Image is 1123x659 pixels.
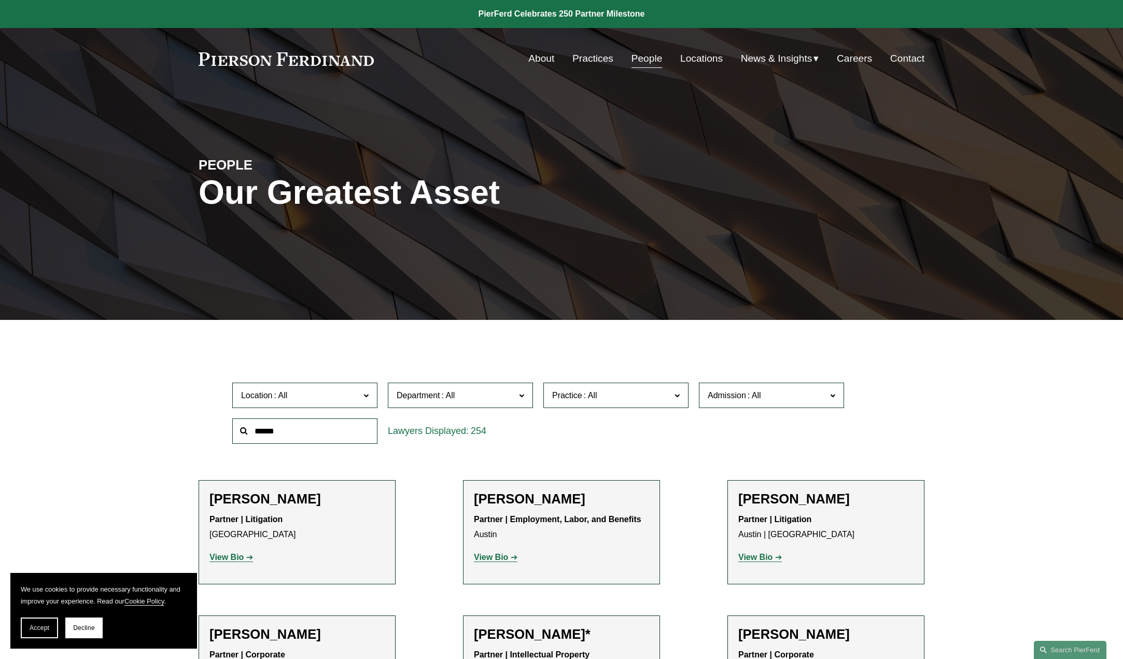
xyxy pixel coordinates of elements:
[631,49,663,68] a: People
[837,49,872,68] a: Careers
[209,553,253,562] a: View Bio
[738,515,811,524] strong: Partner | Litigation
[572,49,613,68] a: Practices
[738,491,914,507] h2: [PERSON_NAME]
[738,512,914,542] p: Austin | [GEOGRAPHIC_DATA]
[528,49,554,68] a: About
[241,391,273,400] span: Location
[397,391,440,400] span: Department
[209,650,285,659] strong: Partner | Corporate
[199,157,380,173] h4: PEOPLE
[21,618,58,638] button: Accept
[474,650,589,659] strong: Partner | Intellectual Property
[474,553,508,562] strong: View Bio
[474,626,649,642] h2: [PERSON_NAME]*
[30,624,49,632] span: Accept
[199,174,682,212] h1: Our Greatest Asset
[209,512,385,542] p: [GEOGRAPHIC_DATA]
[73,624,95,632] span: Decline
[209,626,385,642] h2: [PERSON_NAME]
[474,515,641,524] strong: Partner | Employment, Labor, and Benefits
[474,553,517,562] a: View Bio
[552,391,582,400] span: Practice
[10,573,197,649] section: Cookie banner
[738,626,914,642] h2: [PERSON_NAME]
[474,512,649,542] p: Austin
[124,597,164,605] a: Cookie Policy
[680,49,723,68] a: Locations
[738,650,814,659] strong: Partner | Corporate
[209,515,283,524] strong: Partner | Litigation
[471,426,486,436] span: 254
[209,553,244,562] strong: View Bio
[65,618,103,638] button: Decline
[1034,641,1106,659] a: Search this site
[890,49,924,68] a: Contact
[738,553,782,562] a: View Bio
[21,583,187,607] p: We use cookies to provide necessary functionality and improve your experience. Read our .
[741,50,812,68] span: News & Insights
[474,491,649,507] h2: [PERSON_NAME]
[741,49,819,68] a: folder dropdown
[708,391,746,400] span: Admission
[209,491,385,507] h2: [PERSON_NAME]
[738,553,773,562] strong: View Bio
